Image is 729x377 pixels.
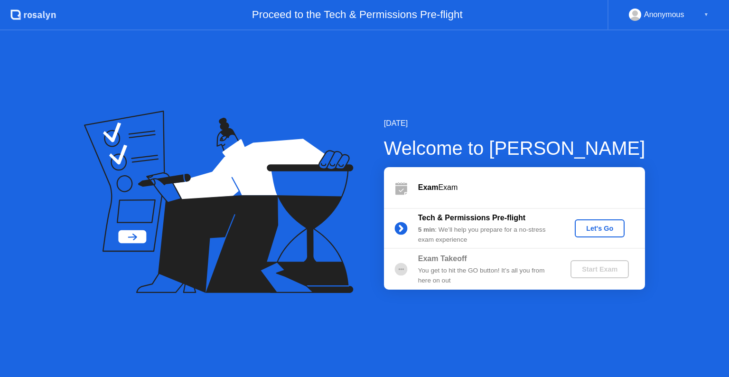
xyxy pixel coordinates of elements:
[418,182,645,193] div: Exam
[418,183,439,191] b: Exam
[644,9,684,21] div: Anonymous
[418,254,467,263] b: Exam Takeoff
[418,226,435,233] b: 5 min
[418,266,555,285] div: You get to hit the GO button! It’s all you from here on out
[579,225,621,232] div: Let's Go
[570,260,629,278] button: Start Exam
[574,265,625,273] div: Start Exam
[418,225,555,245] div: : We’ll help you prepare for a no-stress exam experience
[384,134,645,162] div: Welcome to [PERSON_NAME]
[704,9,709,21] div: ▼
[418,214,525,222] b: Tech & Permissions Pre-flight
[575,219,625,237] button: Let's Go
[384,118,645,129] div: [DATE]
